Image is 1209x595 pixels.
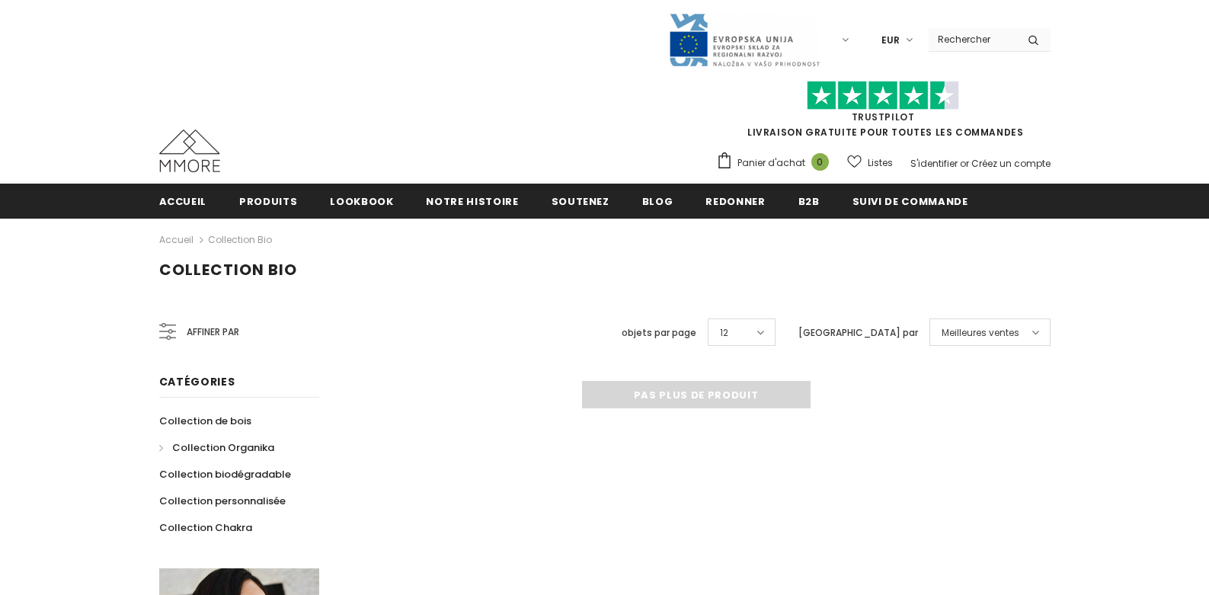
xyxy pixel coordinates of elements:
span: EUR [881,33,900,48]
span: Panier d'achat [737,155,805,171]
span: Suivi de commande [852,194,968,209]
label: objets par page [622,325,696,341]
a: Lookbook [330,184,393,218]
a: Accueil [159,184,207,218]
a: Accueil [159,231,194,249]
a: B2B [798,184,820,218]
span: Affiner par [187,324,239,341]
span: Lookbook [330,194,393,209]
a: S'identifier [910,157,958,170]
span: or [960,157,969,170]
a: Collection personnalisée [159,488,286,514]
img: Faites confiance aux étoiles pilotes [807,81,959,110]
span: Listes [868,155,893,171]
a: Collection de bois [159,408,251,434]
a: Panier d'achat 0 [716,152,836,174]
span: Accueil [159,194,207,209]
img: Cas MMORE [159,130,220,172]
a: Redonner [705,184,765,218]
a: Collection Bio [208,233,272,246]
span: Collection Bio [159,259,297,280]
span: Collection biodégradable [159,467,291,481]
a: Blog [642,184,673,218]
a: Créez un compte [971,157,1051,170]
a: Listes [847,149,893,176]
span: Produits [239,194,297,209]
span: 0 [811,153,829,171]
span: soutenez [552,194,609,209]
label: [GEOGRAPHIC_DATA] par [798,325,918,341]
span: Meilleures ventes [942,325,1019,341]
span: Collection Chakra [159,520,252,535]
span: B2B [798,194,820,209]
a: soutenez [552,184,609,218]
span: LIVRAISON GRATUITE POUR TOUTES LES COMMANDES [716,88,1051,139]
span: Blog [642,194,673,209]
a: TrustPilot [852,110,915,123]
span: Collection Organika [172,440,274,455]
span: Redonner [705,194,765,209]
span: Catégories [159,374,235,389]
a: Javni Razpis [668,33,820,46]
span: Notre histoire [426,194,518,209]
img: Javni Razpis [668,12,820,68]
span: Collection personnalisée [159,494,286,508]
span: 12 [720,325,728,341]
a: Collection Organika [159,434,274,461]
a: Notre histoire [426,184,518,218]
a: Produits [239,184,297,218]
input: Search Site [929,28,1016,50]
a: Suivi de commande [852,184,968,218]
a: Collection biodégradable [159,461,291,488]
span: Collection de bois [159,414,251,428]
a: Collection Chakra [159,514,252,541]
